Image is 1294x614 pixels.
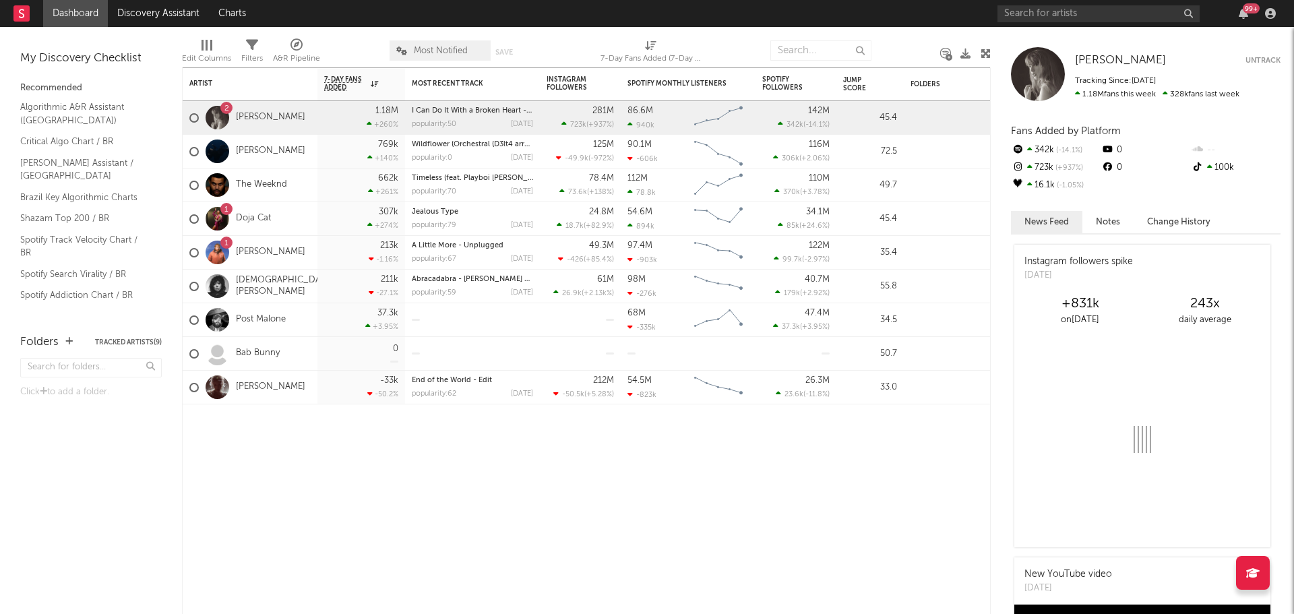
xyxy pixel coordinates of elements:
div: 37.3k [377,309,398,317]
div: 1.18M [375,106,398,115]
div: [DATE] [511,188,533,195]
div: 0 [1101,142,1190,159]
div: 769k [378,140,398,149]
div: [DATE] [511,121,533,128]
div: Spotify Followers [762,75,809,92]
div: ( ) [774,187,830,196]
div: 16.1k [1011,177,1101,194]
div: Recommended [20,80,162,96]
div: 61M [597,275,614,284]
div: Instagram Followers [547,75,594,92]
div: [DATE] [511,154,533,162]
div: Abracadabra - Gesaffelstein Remix [412,276,533,283]
div: +140 % [367,154,398,162]
div: 723k [1011,159,1101,177]
div: 33.0 [843,379,897,396]
div: 125M [593,140,614,149]
div: 662k [378,174,398,183]
span: +138 % [589,189,612,196]
div: 98M [627,275,646,284]
div: -823k [627,390,656,399]
div: +260 % [367,120,398,129]
span: Fans Added by Platform [1011,126,1121,136]
div: ( ) [561,120,614,129]
div: 50.7 [843,346,897,362]
div: 0 [393,344,398,353]
div: -335k [627,323,656,332]
div: Jump Score [843,76,877,92]
div: Edit Columns [182,34,231,73]
div: 54.5M [627,376,652,385]
div: Filters [241,34,263,73]
div: 243 x [1142,296,1267,312]
span: 73.6k [568,189,587,196]
div: 24.8M [589,208,614,216]
span: -426 [567,256,584,264]
span: 179k [784,290,800,297]
span: +2.92 % [802,290,828,297]
span: 7-Day Fans Added [324,75,367,92]
div: 34.1M [806,208,830,216]
div: ( ) [557,221,614,230]
a: Abracadabra - [PERSON_NAME] Remix [412,276,546,283]
a: Jealous Type [412,208,458,216]
div: ( ) [778,120,830,129]
span: +937 % [1053,164,1083,172]
svg: Chart title [688,168,749,202]
span: +5.28 % [586,391,612,398]
div: [DATE] [511,289,533,297]
div: Edit Columns [182,51,231,67]
input: Search for artists [997,5,1200,22]
div: 342k [1011,142,1101,159]
div: 49.3M [589,241,614,250]
span: -14.1 % [1054,147,1082,154]
span: 342k [787,121,803,129]
div: 0 [1101,159,1190,177]
div: 34.5 [843,312,897,328]
span: 99.7k [782,256,802,264]
div: -50.2 % [367,390,398,398]
div: Jealous Type [412,208,533,216]
span: 26.9k [562,290,582,297]
a: Spotify Search Virality / BR [20,267,148,282]
div: A&R Pipeline [273,34,320,73]
div: 116M [809,140,830,149]
div: ( ) [778,221,830,230]
span: 18.7k [565,222,584,230]
div: Timeless (feat. Playboi Carti & Doechii) - Remix [412,175,533,182]
span: -50.5k [562,391,584,398]
div: 47.4M [805,309,830,317]
a: Critical Algo Chart / BR [20,134,148,149]
div: ( ) [774,255,830,264]
a: [PERSON_NAME] Assistant / [GEOGRAPHIC_DATA] [20,156,148,183]
span: +82.9 % [586,222,612,230]
div: A Little More - Unplugged [412,242,533,249]
div: 45.4 [843,110,897,126]
div: 307k [379,208,398,216]
div: ( ) [553,288,614,297]
div: popularity: 70 [412,188,456,195]
a: [PERSON_NAME] [236,112,305,123]
a: I Can Do It With a Broken Heart - [PERSON_NAME] Remix [412,107,611,115]
div: End of the World - Edit [412,377,533,384]
div: 100k [1191,159,1281,177]
a: Wildflower (Orchestral (D3lt4 arrang.) [412,141,542,148]
span: -49.9k [565,155,588,162]
svg: Chart title [688,270,749,303]
div: 35.4 [843,245,897,261]
svg: Chart title [688,303,749,337]
div: Folders [911,80,1012,88]
div: +831k [1018,296,1142,312]
span: -2.97 % [804,256,828,264]
div: -- [1191,142,1281,159]
div: Filters [241,51,263,67]
span: 23.6k [784,391,803,398]
span: -972 % [590,155,612,162]
span: 1.18M fans this week [1075,90,1156,98]
span: +3.78 % [802,189,828,196]
div: ( ) [559,187,614,196]
div: [DATE] [1024,582,1112,595]
button: Notes [1082,211,1134,233]
div: +274 % [367,221,398,230]
div: -606k [627,154,658,163]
